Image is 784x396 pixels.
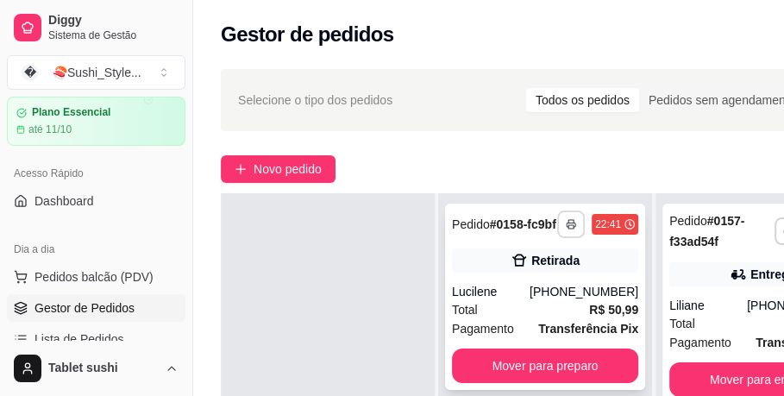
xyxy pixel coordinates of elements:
[669,333,731,352] span: Pagamento
[254,160,322,179] span: Novo pedido
[669,214,744,248] strong: # 0157-f33ad54f
[34,330,124,348] span: Lista de Pedidos
[7,325,185,353] a: Lista de Pedidos
[7,236,185,263] div: Dia a dia
[7,97,185,146] a: Plano Essencialaté 11/10
[452,217,490,231] span: Pedido
[48,361,158,376] span: Tablet sushi
[7,7,185,48] a: DiggySistema de Gestão
[34,299,135,317] span: Gestor de Pedidos
[48,13,179,28] span: Diggy
[22,64,39,81] span: �
[452,300,478,319] span: Total
[669,297,747,314] div: Liliane
[238,91,392,110] span: Selecione o tipo dos pedidos
[531,252,580,269] div: Retirada
[34,192,94,210] span: Dashboard
[221,155,336,183] button: Novo pedido
[7,160,185,187] div: Acesso Rápido
[490,217,556,231] strong: # 0158-fc9bf
[452,283,530,300] div: Lucilene
[452,349,638,383] button: Mover para preparo
[7,263,185,291] button: Pedidos balcão (PDV)
[530,283,638,300] div: [PHONE_NUMBER]
[235,163,247,175] span: plus
[7,55,185,90] button: Select a team
[7,187,185,215] a: Dashboard
[32,106,110,119] article: Plano Essencial
[221,21,394,48] h2: Gestor de pedidos
[48,28,179,42] span: Sistema de Gestão
[452,319,514,338] span: Pagamento
[538,322,638,336] strong: Transferência Pix
[28,123,72,136] article: até 11/10
[7,294,185,322] a: Gestor de Pedidos
[669,314,695,333] span: Total
[34,268,154,286] span: Pedidos balcão (PDV)
[7,348,185,389] button: Tablet sushi
[589,303,638,317] strong: R$ 50,99
[595,217,621,231] div: 22:41
[669,214,707,228] span: Pedido
[53,64,141,81] div: 🍣Sushi_Style ...
[526,88,639,112] div: Todos os pedidos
